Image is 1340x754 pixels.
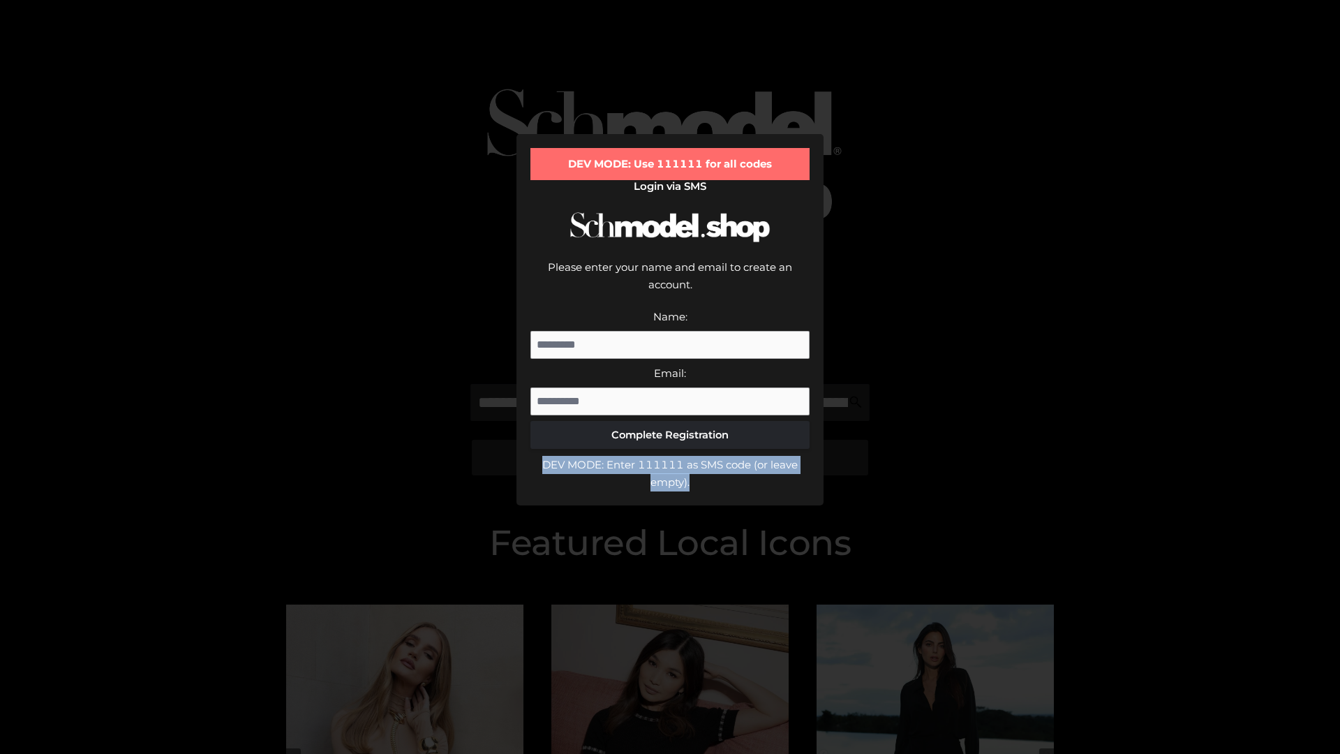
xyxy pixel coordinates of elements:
div: DEV MODE: Enter 111111 as SMS code (or leave empty). [530,456,810,491]
div: DEV MODE: Use 111111 for all codes [530,148,810,180]
label: Name: [653,310,687,323]
h2: Login via SMS [530,180,810,193]
img: Schmodel Logo [565,200,775,255]
div: Please enter your name and email to create an account. [530,258,810,308]
label: Email: [654,367,686,380]
button: Complete Registration [530,421,810,449]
